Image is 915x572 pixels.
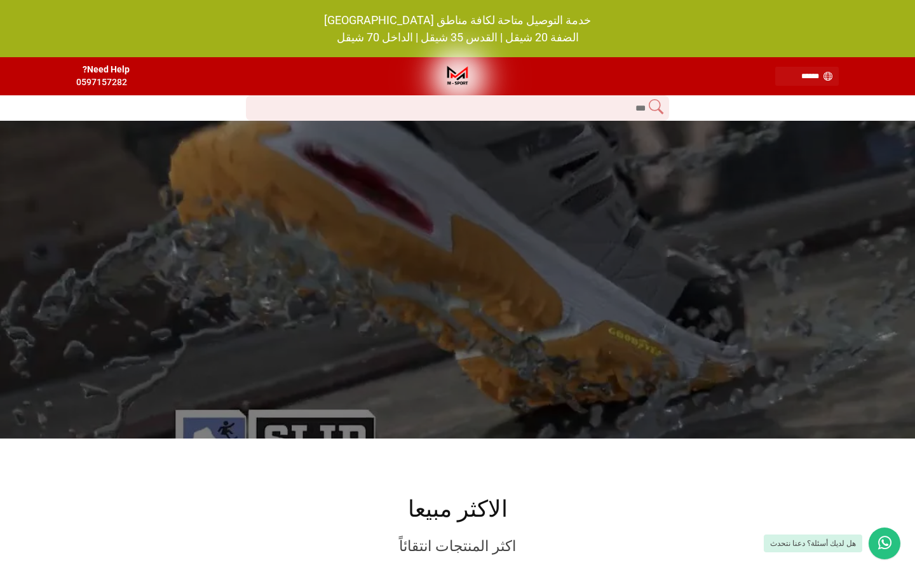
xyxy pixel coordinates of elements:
img: LOGO [442,60,473,92]
a: Need Help? [83,64,130,75]
div: هل لديك أسئلة؟ دعنا نتحدث [764,535,862,552]
h2: الاكثر مبيعا [79,496,836,523]
p: خدمة التوصيل متاحة لكافة مناطق [GEOGRAPHIC_DATA] [11,11,904,29]
p: الضفة 20 شيقل | القدس 35 شيقل | الداخل 70 شيقل [11,29,904,46]
p: اكثر المنتجات انتقائاً [79,536,836,558]
a: 0597157282 [76,77,127,87]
